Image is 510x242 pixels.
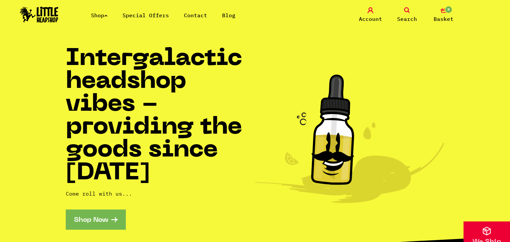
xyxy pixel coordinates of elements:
[434,15,454,23] span: Basket
[66,48,255,185] h1: Intergalactic headshop vibes - providing the goods since [DATE]
[66,210,126,230] a: Shop Now
[184,12,207,19] a: Contact
[359,15,382,23] span: Account
[20,7,58,23] img: Little Head Shop Logo
[397,15,417,23] span: Search
[222,12,235,19] a: Blog
[123,12,169,19] a: Special Offers
[91,12,108,19] a: Shop
[390,7,424,23] a: Search
[445,6,453,14] span: 0
[66,190,255,198] p: Come roll with us...
[427,7,460,23] a: 0 Basket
